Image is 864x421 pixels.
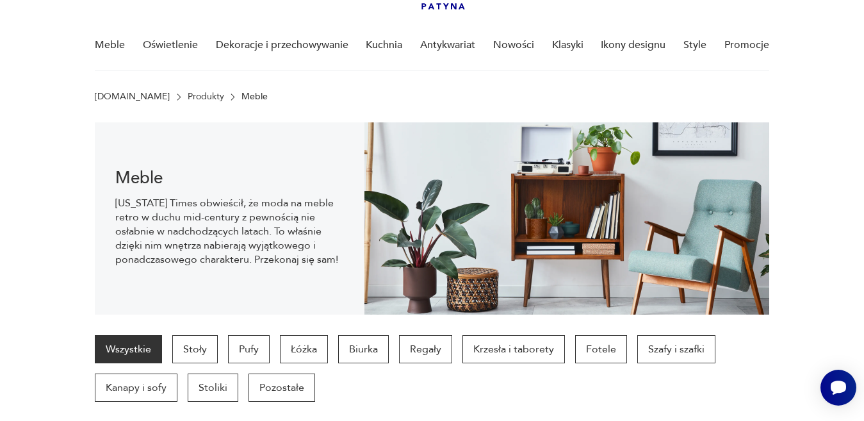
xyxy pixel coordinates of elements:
[820,370,856,406] iframe: Smartsupp widget button
[188,92,224,102] a: Produkty
[143,21,198,70] a: Oświetlenie
[637,335,715,363] a: Szafy i szafki
[462,335,565,363] a: Krzesła i taborety
[364,122,769,315] img: Meble
[188,374,238,402] a: Stoliki
[366,21,402,70] a: Kuchnia
[95,335,162,363] a: Wszystkie
[399,335,452,363] a: Regały
[115,170,344,186] h1: Meble
[552,21,583,70] a: Klasyki
[95,374,177,402] a: Kanapy i sofy
[95,21,125,70] a: Meble
[683,21,706,70] a: Style
[493,21,534,70] a: Nowości
[601,21,665,70] a: Ikony designu
[95,92,170,102] a: [DOMAIN_NAME]
[216,21,348,70] a: Dekoracje i przechowywanie
[241,92,268,102] p: Meble
[338,335,389,363] a: Biurka
[420,21,475,70] a: Antykwariat
[575,335,627,363] a: Fotele
[724,21,769,70] a: Promocje
[115,196,344,267] p: [US_STATE] Times obwieścił, że moda na meble retro w duchu mid-century z pewnością nie osłabnie w...
[249,374,315,402] a: Pozostałe
[280,335,328,363] a: Łóżka
[228,335,270,363] a: Pufy
[172,335,218,363] a: Stoły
